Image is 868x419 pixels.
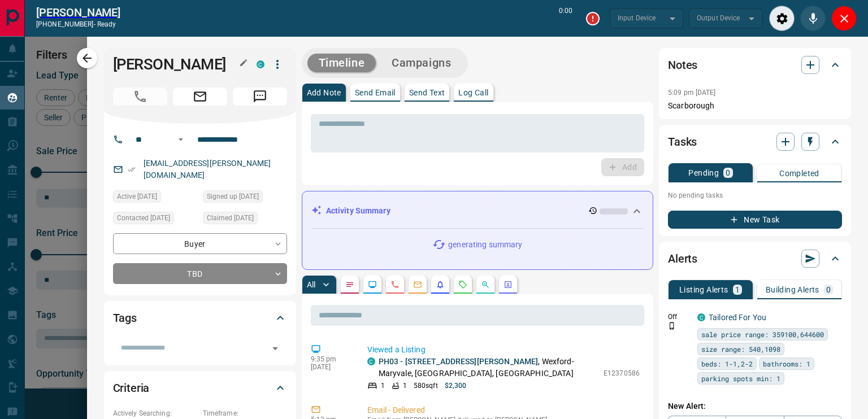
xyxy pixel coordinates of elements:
[409,89,445,97] p: Send Text
[355,89,396,97] p: Send Email
[311,355,350,363] p: 9:35 pm
[36,6,120,19] h2: [PERSON_NAME]
[766,286,819,294] p: Building Alerts
[668,89,716,97] p: 5:09 pm [DATE]
[735,286,740,294] p: 1
[380,54,462,72] button: Campaigns
[144,159,271,180] a: [EMAIL_ADDRESS][PERSON_NAME][DOMAIN_NAME]
[367,344,640,356] p: Viewed a Listing
[390,280,400,289] svg: Calls
[326,205,390,217] p: Activity Summary
[113,309,137,327] h2: Tags
[203,190,287,206] div: Fri Sep 12 2025
[604,368,640,378] p: E12370586
[826,286,831,294] p: 0
[113,88,167,106] span: Call
[668,400,842,412] p: New Alert:
[668,211,842,229] button: New Task
[113,379,150,397] h2: Criteria
[267,341,283,356] button: Open
[311,363,350,371] p: [DATE]
[367,404,640,416] p: Email - Delivered
[697,313,705,321] div: condos.ca
[800,6,826,31] div: Mute
[207,191,259,202] span: Signed up [DATE]
[668,128,842,155] div: Tasks
[709,313,766,322] a: Tailored For You
[311,200,644,221] div: Activity Summary
[668,245,842,272] div: Alerts
[403,381,407,391] p: 1
[831,6,857,31] div: Close
[668,56,697,74] h2: Notes
[307,281,316,289] p: All
[679,286,728,294] p: Listing Alerts
[113,304,287,331] div: Tags
[445,381,467,391] p: $2,300
[779,169,819,177] p: Completed
[345,280,354,289] svg: Notes
[726,169,730,177] p: 0
[668,100,842,112] p: Scarborough
[668,322,676,330] svg: Push Notification Only
[97,20,116,28] span: ready
[368,280,377,289] svg: Lead Browsing Activity
[458,89,488,97] p: Log Call
[379,356,598,379] p: , Wexford-Maryvale, [GEOGRAPHIC_DATA], [GEOGRAPHIC_DATA]
[668,312,691,322] p: Off
[117,191,157,202] span: Active [DATE]
[174,133,188,146] button: Open
[668,133,697,151] h2: Tasks
[688,169,719,177] p: Pending
[414,381,438,391] p: 580 sqft
[113,233,287,254] div: Buyer
[668,250,697,268] h2: Alerts
[367,357,375,365] div: condos.ca
[481,280,490,289] svg: Opportunities
[173,88,227,106] span: Email
[117,212,170,224] span: Contacted [DATE]
[379,357,539,366] a: PH03 - [STREET_ADDRESS][PERSON_NAME]
[207,212,254,224] span: Claimed [DATE]
[113,190,197,206] div: Fri Sep 12 2025
[701,343,780,355] span: size range: 540,1098
[436,280,445,289] svg: Listing Alerts
[448,239,522,251] p: generating summary
[504,280,513,289] svg: Agent Actions
[307,89,341,97] p: Add Note
[257,60,264,68] div: condos.ca
[413,280,422,289] svg: Emails
[381,381,385,391] p: 1
[559,6,572,31] p: 0:00
[113,212,197,228] div: Fri Sep 12 2025
[307,54,376,72] button: Timeline
[668,187,842,204] p: No pending tasks
[113,263,287,284] div: TBD
[701,373,780,384] span: parking spots min: 1
[701,329,824,340] span: sale price range: 359100,644600
[203,408,287,418] p: Timeframe:
[128,165,136,173] svg: Email Verified
[113,55,240,73] h1: [PERSON_NAME]
[668,51,842,78] div: Notes
[769,6,795,31] div: Audio Settings
[203,212,287,228] div: Fri Sep 12 2025
[36,19,120,29] p: [PHONE_NUMBER] -
[763,358,810,369] span: bathrooms: 1
[233,88,287,106] span: Message
[701,358,753,369] span: beds: 1-1,2-2
[113,374,287,401] div: Criteria
[458,280,467,289] svg: Requests
[113,408,197,418] p: Actively Searching:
